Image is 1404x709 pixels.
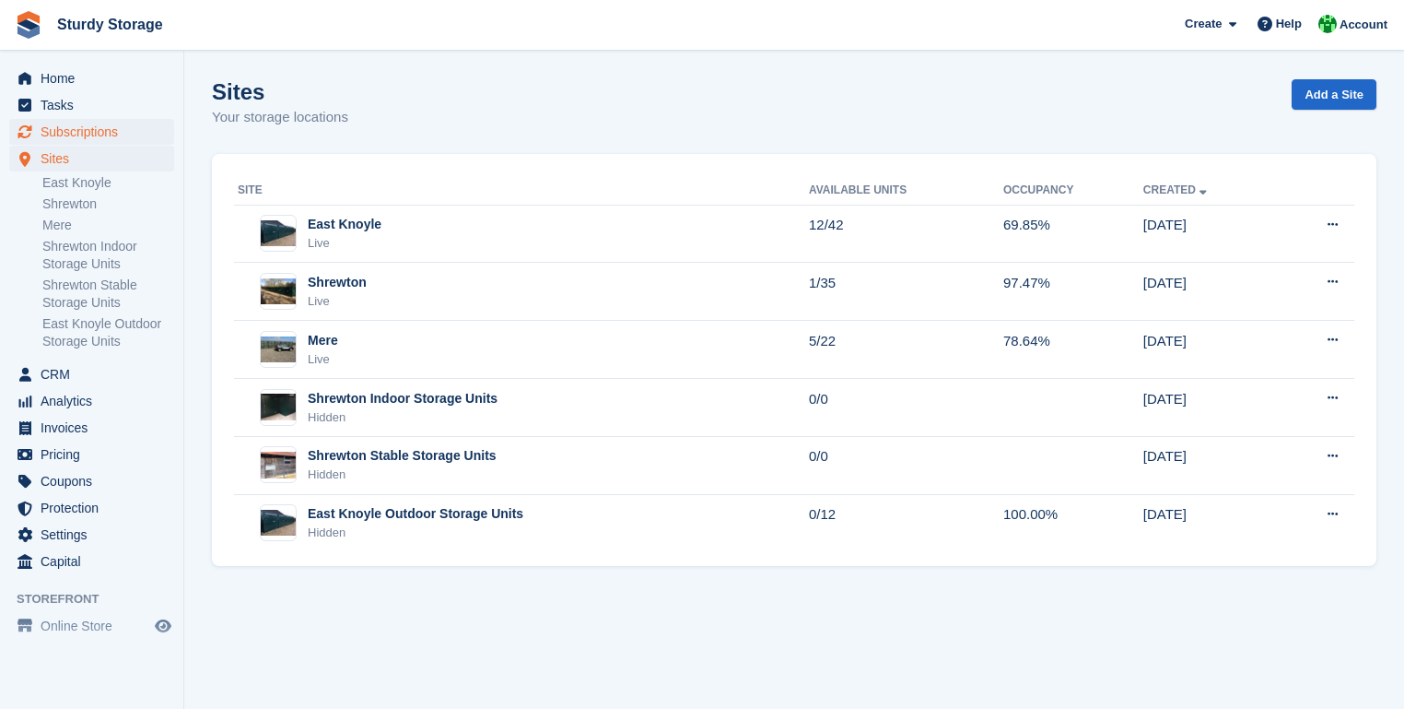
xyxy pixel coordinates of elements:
th: Available Units [809,176,1003,206]
span: Pricing [41,442,151,467]
td: 5/22 [809,321,1003,379]
span: Home [41,65,151,91]
div: Hidden [308,466,497,484]
a: menu [9,361,174,387]
td: 78.64% [1003,321,1143,379]
a: menu [9,522,174,548]
td: 97.47% [1003,263,1143,321]
img: Image of Shrewton Indoor Storage Units site [261,394,296,420]
td: 100.00% [1003,494,1143,551]
div: Shrewton Indoor Storage Units [308,389,497,408]
a: East Knoyle [42,174,174,192]
span: Online Store [41,613,151,639]
span: Create [1185,15,1222,33]
a: Add a Site [1292,79,1376,110]
img: Image of East Knoyle Outdoor Storage Units site [261,510,296,537]
span: Tasks [41,92,151,118]
td: [DATE] [1143,494,1277,551]
td: [DATE] [1143,263,1277,321]
td: 69.85% [1003,205,1143,263]
a: menu [9,495,174,521]
td: 0/12 [809,494,1003,551]
a: menu [9,468,174,494]
a: Mere [42,217,174,234]
span: Storefront [17,590,183,609]
img: stora-icon-8386f47178a22dfd0bd8f6a31ec36ba5ce8667c1dd55bd0f319d3a0aa187defe.svg [15,11,42,39]
a: Preview store [152,615,174,637]
td: 0/0 [809,436,1003,494]
span: Invoices [41,415,151,441]
span: Analytics [41,388,151,414]
img: Simon Sturdy [1318,15,1337,33]
a: Shrewton Indoor Storage Units [42,238,174,273]
a: menu [9,119,174,145]
div: East Knoyle Outdoor Storage Units [308,504,523,524]
a: menu [9,613,174,639]
a: Shrewton [42,195,174,213]
td: [DATE] [1143,205,1277,263]
a: menu [9,92,174,118]
span: CRM [41,361,151,387]
span: Sites [41,146,151,171]
div: East Knoyle [308,215,381,234]
img: Image of Mere site [261,337,296,363]
div: Hidden [308,524,523,542]
div: Live [308,234,381,253]
div: Shrewton [308,273,367,292]
div: Hidden [308,408,497,427]
td: 0/0 [809,379,1003,437]
span: Settings [41,522,151,548]
img: Image of East Knoyle site [261,220,296,247]
span: Help [1276,15,1302,33]
a: menu [9,549,174,574]
div: Live [308,350,338,369]
p: Your storage locations [212,107,348,128]
div: Shrewton Stable Storage Units [308,446,497,466]
div: Live [308,292,367,311]
span: Subscriptions [41,119,151,145]
a: menu [9,65,174,91]
img: Image of Shrewton Stable Storage Units site [261,452,296,479]
div: Mere [308,331,338,350]
a: menu [9,442,174,467]
a: menu [9,415,174,441]
a: menu [9,146,174,171]
td: [DATE] [1143,379,1277,437]
img: Image of Shrewton site [261,278,296,305]
td: [DATE] [1143,321,1277,379]
a: Created [1143,183,1211,196]
span: Protection [41,495,151,521]
td: 1/35 [809,263,1003,321]
h1: Sites [212,79,348,104]
td: [DATE] [1143,436,1277,494]
td: 12/42 [809,205,1003,263]
a: East Knoyle Outdoor Storage Units [42,315,174,350]
th: Occupancy [1003,176,1143,206]
span: Coupons [41,468,151,494]
a: menu [9,388,174,414]
span: Capital [41,549,151,574]
th: Site [234,176,809,206]
a: Shrewton Stable Storage Units [42,277,174,312]
span: Account [1340,16,1387,34]
a: Sturdy Storage [50,9,170,40]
